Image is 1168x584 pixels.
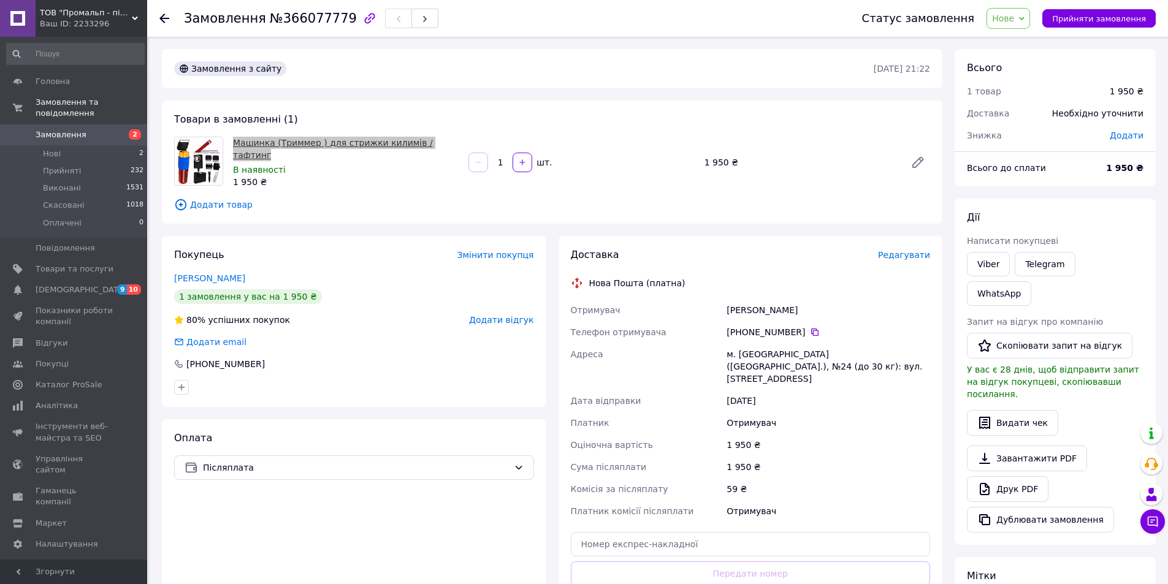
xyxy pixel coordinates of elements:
span: Аналітика [36,400,78,411]
span: Покупці [36,358,69,370]
span: Головна [36,76,70,87]
span: Комісія за післяплату [571,484,668,494]
span: Платник комісії післяплати [571,506,694,516]
span: Післяплата [203,461,509,474]
span: Телефон отримувача [571,327,666,337]
div: 1 950 ₴ [1110,85,1143,97]
div: 1 950 ₴ [724,434,933,456]
span: Сума післяплати [571,462,647,472]
a: WhatsApp [967,281,1031,306]
a: Редагувати [906,150,930,175]
span: Показники роботи компанії [36,305,113,327]
span: 232 [131,165,143,176]
span: Гаманець компанії [36,485,113,507]
span: 80% [186,315,205,325]
div: 1 950 ₴ [724,456,933,478]
span: Запит на відгук про компанію [967,317,1103,327]
a: Завантажити PDF [967,446,1087,471]
div: Ваш ID: 2233296 [40,18,147,29]
span: Каталог ProSale [36,379,102,390]
span: Отримувач [571,305,620,315]
span: [DEMOGRAPHIC_DATA] [36,284,126,295]
div: 1 замовлення у вас на 1 950 ₴ [174,289,322,304]
span: Знижка [967,131,1002,140]
span: Дата відправки [571,396,641,406]
div: [PERSON_NAME] [724,299,933,321]
a: Друк PDF [967,476,1048,502]
span: Оціночна вартість [571,440,653,450]
div: 59 ₴ [724,478,933,500]
button: Чат з покупцем [1140,509,1165,534]
span: №366077779 [270,11,357,26]
span: Нові [43,148,61,159]
span: Всього [967,62,1002,74]
span: Управління сайтом [36,453,113,476]
a: Viber [967,252,1010,276]
span: Відгуки [36,338,67,349]
span: Інструменти веб-майстра та SEO [36,421,113,443]
a: Машинка (Триммер ) для стрижки килимів / тафтинг [233,138,433,160]
span: Налаштування [36,539,98,550]
div: [PHONE_NUMBER] [727,326,930,338]
span: 1531 [126,183,143,194]
span: Мітки [967,570,996,582]
span: 2 [129,129,141,140]
span: Оплачені [43,218,82,229]
div: Отримувач [724,500,933,522]
span: Повідомлення [36,243,95,254]
b: 1 950 ₴ [1106,163,1143,173]
input: Пошук [6,43,145,65]
span: Адреса [571,349,603,359]
span: Прийняти замовлення [1052,14,1146,23]
button: Прийняти замовлення [1042,9,1156,28]
span: Оплата [174,432,212,444]
div: Замовлення з сайту [174,61,286,76]
span: Виконані [43,183,81,194]
span: Змінити покупця [457,250,534,260]
span: Прийняті [43,165,81,176]
span: Додати відгук [469,315,533,325]
div: [DATE] [724,390,933,412]
div: Додати email [173,336,248,348]
input: Номер експрес-накладної [571,532,931,556]
span: ТОВ "Промальп - південь" [40,7,132,18]
a: [PERSON_NAME] [174,273,245,283]
span: 9 [117,284,127,295]
span: 2 [139,148,143,159]
span: 1018 [126,200,143,211]
div: успішних покупок [174,314,290,326]
span: Дії [967,211,980,223]
span: Скасовані [43,200,85,211]
div: 1 950 ₴ [233,176,459,188]
span: Товари в замовленні (1) [174,113,298,125]
span: Маркет [36,518,67,529]
span: Редагувати [878,250,930,260]
span: Замовлення [36,129,86,140]
span: Доставка [571,249,619,260]
div: Необхідно уточнити [1045,100,1151,127]
div: Статус замовлення [862,12,975,25]
span: Додати товар [174,198,930,211]
span: У вас є 28 днів, щоб відправити запит на відгук покупцеві, скопіювавши посилання. [967,365,1139,399]
span: В наявності [233,165,286,175]
img: Машинка (Триммер ) для стрижки килимів / тафтинг [175,138,223,184]
span: Доставка [967,108,1009,118]
div: Повернутися назад [159,12,169,25]
span: Всього до сплати [967,163,1046,173]
span: 1 товар [967,86,1001,96]
span: Платник [571,418,609,428]
div: м. [GEOGRAPHIC_DATA] ([GEOGRAPHIC_DATA].), №24 (до 30 кг): вул. [STREET_ADDRESS] [724,343,933,390]
time: [DATE] 21:22 [874,64,930,74]
span: Товари та послуги [36,264,113,275]
button: Видати чек [967,410,1058,436]
div: Нова Пошта (платна) [586,277,689,289]
span: Додати [1110,131,1143,140]
div: 1 950 ₴ [700,154,901,171]
div: Додати email [185,336,248,348]
span: Замовлення [184,11,266,26]
span: Нове [992,13,1014,23]
span: 10 [127,284,141,295]
button: Скопіювати запит на відгук [967,333,1132,358]
button: Дублювати замовлення [967,507,1114,533]
div: шт. [533,156,553,169]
